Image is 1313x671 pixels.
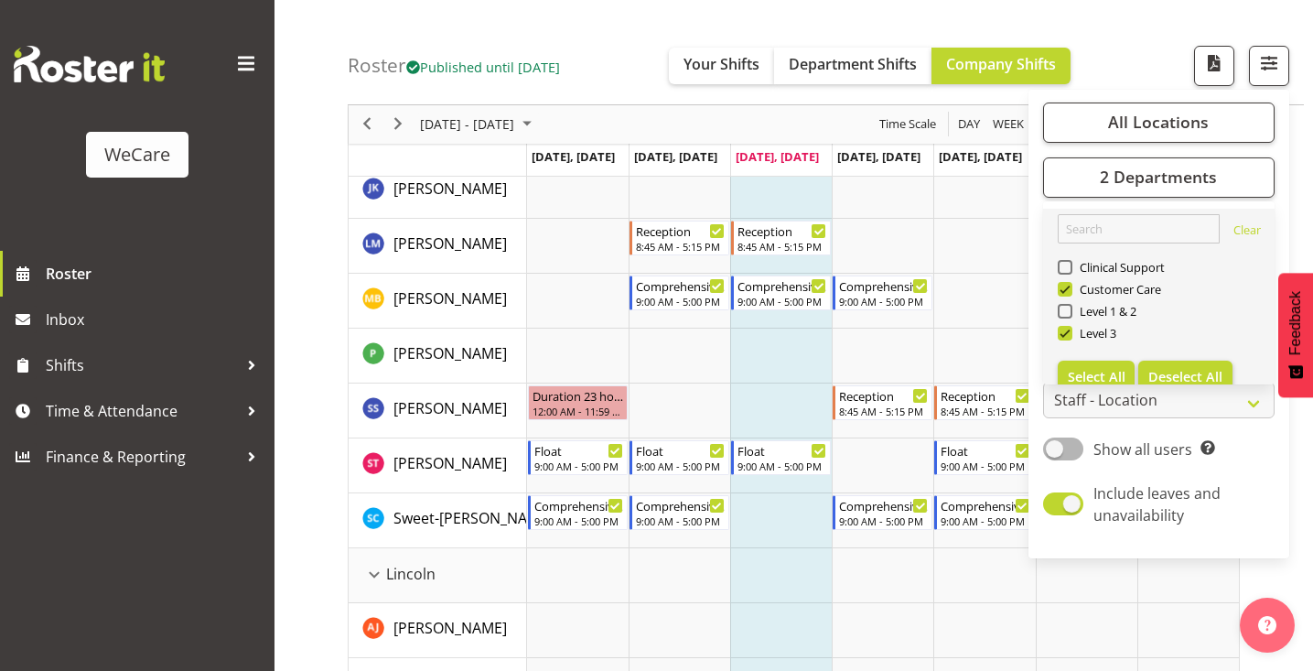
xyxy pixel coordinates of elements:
input: Search [1058,214,1220,244]
div: Reception [636,222,725,240]
a: [PERSON_NAME] [393,452,507,474]
div: Simone Turner"s event - Float Begin From Tuesday, October 7, 2025 at 9:00:00 AM GMT+13:00 Ends At... [630,440,729,475]
button: Timeline Day [955,114,984,136]
button: Time Scale [877,114,940,136]
span: Include leaves and unavailability [1093,483,1221,525]
span: [PERSON_NAME] [393,233,507,254]
span: Clinical Support [1072,260,1166,275]
div: Savanna Samson"s event - Reception Begin From Friday, October 10, 2025 at 8:45:00 AM GMT+13:00 En... [934,385,1034,420]
div: 8:45 AM - 5:15 PM [839,404,928,418]
span: Deselect All [1148,368,1222,385]
span: Lincoln [386,563,436,585]
div: 9:00 AM - 5:00 PM [636,514,725,528]
td: Lincoln resource [349,548,527,603]
a: Sweet-[PERSON_NAME] [393,507,553,529]
div: Comprehensive Consult [737,276,826,295]
button: October 2025 [417,114,540,136]
span: [PERSON_NAME] [393,179,507,199]
div: 9:00 AM - 5:00 PM [941,459,1029,473]
td: Amy Johannsen resource [349,603,527,658]
div: Savanna Samson"s event - Duration 23 hours - Savanna Samson Begin From Monday, October 6, 2025 at... [528,385,628,420]
button: 2 Departments [1043,157,1275,198]
button: Timeline Week [990,114,1028,136]
div: Float [534,441,623,460]
div: 9:00 AM - 5:00 PM [941,514,1029,528]
div: Float [941,441,1029,460]
button: Download a PDF of the roster according to the set date range. [1194,46,1234,86]
div: 12:00 AM - 11:59 PM [533,404,623,418]
div: 9:00 AM - 5:00 PM [636,294,725,308]
div: Matthew Brewer"s event - Comprehensive Consult Begin From Thursday, October 9, 2025 at 9:00:00 AM... [833,276,932,310]
span: [PERSON_NAME] [393,343,507,363]
div: Savanna Samson"s event - Reception Begin From Thursday, October 9, 2025 at 8:45:00 AM GMT+13:00 E... [833,385,932,420]
td: Lainie Montgomery resource [349,219,527,274]
span: [DATE], [DATE] [532,148,615,165]
span: Shifts [46,352,238,379]
td: Matthew Brewer resource [349,274,527,329]
div: Float [636,441,725,460]
div: 8:45 AM - 5:15 PM [636,239,725,254]
h4: Roster [348,55,560,76]
span: [DATE] - [DATE] [418,114,516,136]
div: 9:00 AM - 5:00 PM [636,459,725,473]
div: 9:00 AM - 5:00 PM [534,459,623,473]
div: 9:00 AM - 5:00 PM [839,294,928,308]
div: Matthew Brewer"s event - Comprehensive Consult Begin From Tuesday, October 7, 2025 at 9:00:00 AM ... [630,276,729,310]
span: Show all users [1093,439,1192,460]
a: [PERSON_NAME] [393,287,507,309]
a: [PERSON_NAME] [393,233,507,254]
td: Simone Turner resource [349,438,527,493]
span: Finance & Reporting [46,443,238,471]
span: Your Shifts [683,54,759,74]
a: [PERSON_NAME] [393,617,507,639]
button: Filter Shifts [1249,46,1289,86]
div: Simone Turner"s event - Float Begin From Wednesday, October 8, 2025 at 9:00:00 AM GMT+13:00 Ends ... [731,440,831,475]
span: [PERSON_NAME] [393,618,507,638]
div: Reception [737,222,826,240]
span: [PERSON_NAME] [393,398,507,418]
span: Time Scale [877,114,938,136]
div: Simone Turner"s event - Float Begin From Friday, October 10, 2025 at 9:00:00 AM GMT+13:00 Ends At... [934,440,1034,475]
span: Customer Care [1072,282,1162,297]
div: WeCare [104,141,170,168]
span: Select All [1068,368,1125,385]
div: Comprehensive Consult [636,276,725,295]
span: Company Shifts [946,54,1056,74]
button: Feedback - Show survey [1278,273,1313,397]
img: help-xxl-2.png [1258,616,1276,634]
span: Level 3 [1072,326,1117,341]
div: 9:00 AM - 5:00 PM [839,514,928,528]
span: Sweet-[PERSON_NAME] [393,508,553,528]
div: previous period [351,105,382,144]
span: Time & Attendance [46,397,238,425]
button: Next [386,114,411,136]
span: [DATE], [DATE] [939,148,1022,165]
div: next period [382,105,414,144]
img: Rosterit website logo [14,46,165,82]
div: Comprehensive Consult [839,496,928,514]
span: Feedback [1287,291,1304,355]
span: 2 Departments [1100,167,1217,189]
a: [PERSON_NAME] [393,342,507,364]
a: [PERSON_NAME] [393,397,507,419]
div: Comprehensive Consult [636,496,725,514]
button: Previous [355,114,380,136]
div: Matthew Brewer"s event - Comprehensive Consult Begin From Wednesday, October 8, 2025 at 9:00:00 A... [731,276,831,310]
a: [PERSON_NAME] [393,178,507,200]
td: John Ko resource [349,164,527,219]
div: 9:00 AM - 5:00 PM [737,294,826,308]
span: [DATE], [DATE] [736,148,819,165]
div: 8:45 AM - 5:15 PM [941,404,1029,418]
td: Pooja Prabhu resource [349,329,527,384]
div: Comprehensive Consult [839,276,928,295]
div: Float [737,441,826,460]
td: Savanna Samson resource [349,384,527,438]
span: [PERSON_NAME] [393,453,507,473]
span: All Locations [1108,112,1209,134]
div: Lainie Montgomery"s event - Reception Begin From Tuesday, October 7, 2025 at 8:45:00 AM GMT+13:00... [630,221,729,255]
a: Clear [1233,222,1261,244]
div: Reception [941,386,1029,405]
span: Published until [DATE] [406,58,560,76]
div: Sweet-Lin Chan"s event - Comprehensive Consult Begin From Monday, October 6, 2025 at 9:00:00 AM G... [528,495,628,530]
button: Company Shifts [931,48,1071,84]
